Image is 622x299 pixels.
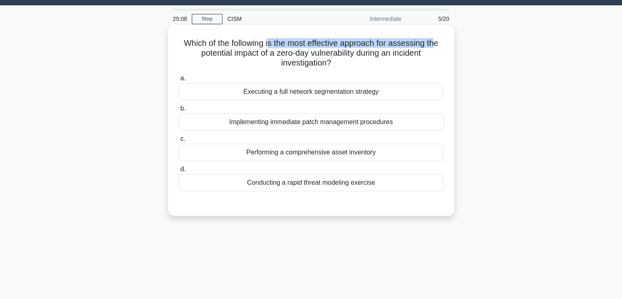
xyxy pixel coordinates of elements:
[335,11,406,27] div: Intermediate
[179,144,444,161] div: Performing a comprehensive asset inventory
[180,105,186,112] span: b.
[179,113,444,131] div: Implementing immediate patch management procedures
[180,165,186,172] span: d.
[178,38,445,68] h5: Which of the following is the most effective approach for assessing the potential impact of a zer...
[179,174,444,191] div: Conducting a rapid threat modeling exercise
[406,11,454,27] div: 5/20
[180,75,186,82] span: a.
[180,135,185,142] span: c.
[222,11,335,27] div: CISM
[179,83,444,100] div: Executing a full network segmentation strategy
[168,11,192,27] div: 25:08
[192,14,222,24] a: Stop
